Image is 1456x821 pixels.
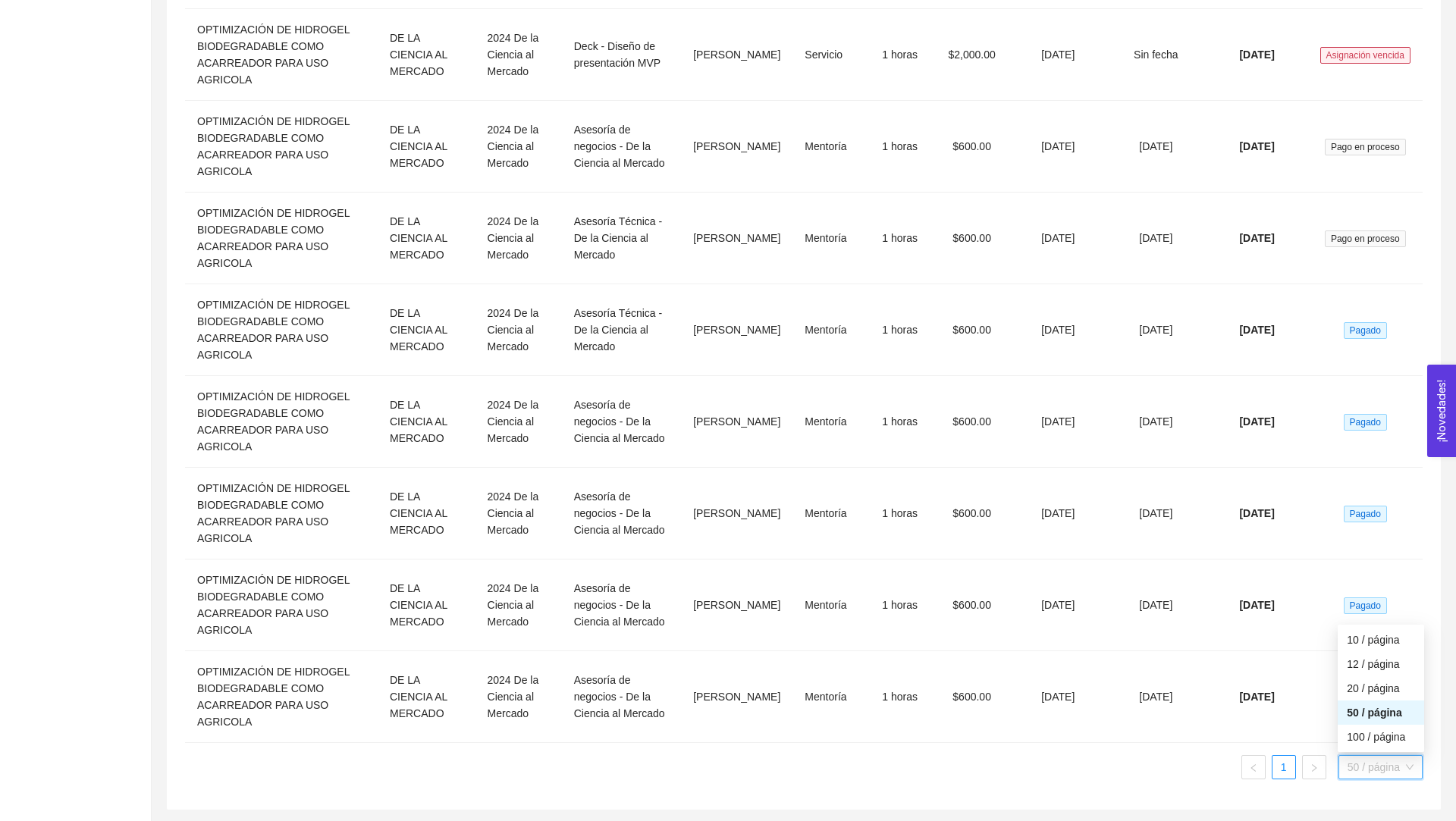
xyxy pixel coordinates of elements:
td: OPTIMIZACIÓN DE HIDROGEL BIODEGRADABLE COMO ACARREADOR PARA USO AGRICOLA [185,284,378,376]
td: 2024 De la Ciencia al Mercado [475,559,562,651]
button: Open Feedback Widget [1427,365,1456,457]
td: $600.00 [934,101,1011,193]
td: DE LA CIENCIA AL MERCADO [378,193,475,284]
td: [PERSON_NAME] [681,193,792,284]
td: [DATE] [1011,284,1106,376]
td: 2024 De la Ciencia al Mercado [475,468,562,559]
div: 12 / página [1338,652,1424,676]
td: [PERSON_NAME] [681,651,792,743]
td: 1 horas [867,193,934,284]
span: Pagado [1344,597,1387,614]
div: 50 / página [1338,700,1424,725]
td: [PERSON_NAME] [681,101,792,193]
td: Asesoría de negocios - De la Ciencia al Mercado [562,651,681,743]
td: 1 horas [867,9,934,101]
td: Asesoría Técnica - De la Ciencia al Mercado [562,284,681,376]
td: [DATE] [1011,193,1106,284]
td: 1 horas [867,284,934,376]
div: 20 / página [1347,680,1415,697]
div: 100 / página [1338,725,1424,749]
li: Página siguiente [1302,755,1326,779]
span: [DATE] [1239,140,1274,152]
td: 1 horas [867,376,934,468]
td: $600.00 [934,193,1011,284]
td: Asesoría de negocios - De la Ciencia al Mercado [562,468,681,559]
td: $600.00 [934,284,1011,376]
span: left [1249,763,1258,772]
td: 1 horas [867,101,934,193]
td: OPTIMIZACIÓN DE HIDROGEL BIODEGRADABLE COMO ACARREADOR PARA USO AGRICOLA [185,376,378,468]
span: 50 / página [1348,756,1414,779]
span: [DATE] [1239,691,1274,703]
td: Mentoría [792,559,866,651]
td: Mentoría [792,193,866,284]
td: 2024 De la Ciencia al Mercado [475,193,562,284]
td: [PERSON_NAME] [681,376,792,468]
td: OPTIMIZACIÓN DE HIDROGEL BIODEGRADABLE COMO ACARREADOR PARA USO AGRICOLA [185,101,378,193]
td: Deck - Diseño de presentación MVP [562,9,681,101]
button: left [1241,755,1266,779]
td: [DATE] [1106,193,1207,284]
div: 12 / página [1347,656,1415,672]
td: [DATE] [1106,651,1207,743]
td: [DATE] [1011,376,1106,468]
td: 2024 De la Ciencia al Mercado [475,101,562,193]
td: Asesoría de negocios - De la Ciencia al Mercado [562,101,681,193]
td: $600.00 [934,559,1011,651]
td: DE LA CIENCIA AL MERCADO [378,284,475,376]
td: [DATE] [1011,559,1106,651]
td: DE LA CIENCIA AL MERCADO [378,376,475,468]
td: Mentoría [792,651,866,743]
td: [PERSON_NAME] [681,468,792,559]
td: [DATE] [1106,559,1207,651]
td: [DATE] [1011,9,1106,101]
td: DE LA CIENCIA AL MERCADO [378,9,475,101]
td: $600.00 [934,651,1011,743]
td: Asesoría de negocios - De la Ciencia al Mercado [562,376,681,468]
button: right [1302,755,1326,779]
td: OPTIMIZACIÓN DE HIDROGEL BIODEGRADABLE COMO ACARREADOR PARA USO AGRICOLA [185,468,378,559]
span: Asignación vencida [1320,47,1410,64]
td: 1 horas [867,651,934,743]
span: Pagado [1344,322,1387,339]
td: OPTIMIZACIÓN DE HIDROGEL BIODEGRADABLE COMO ACARREADOR PARA USO AGRICOLA [185,193,378,284]
td: OPTIMIZACIÓN DE HIDROGEL BIODEGRADABLE COMO ACARREADOR PARA USO AGRICOLA [185,651,378,743]
span: Pago en proceso [1325,230,1406,247]
td: $2,000.00 [934,9,1011,101]
span: Pagado [1344,506,1387,522]
span: [DATE] [1239,507,1274,519]
td: DE LA CIENCIA AL MERCADO [378,651,475,743]
td: 2024 De la Ciencia al Mercado [475,9,562,101]
td: OPTIMIZACIÓN DE HIDROGEL BIODEGRADABLE COMO ACARREADOR PARA USO AGRICOLA [185,559,378,651]
td: [PERSON_NAME] [681,9,792,101]
td: [PERSON_NAME] [681,559,792,651]
span: Pagado [1344,414,1387,431]
span: [DATE] [1239,49,1274,61]
li: 1 [1272,755,1296,779]
div: 10 / página [1338,628,1424,652]
td: OPTIMIZACIÓN DE HIDROGEL BIODEGRADABLE COMO ACARREADOR PARA USO AGRICOLA [185,9,378,101]
td: [DATE] [1011,101,1106,193]
td: [DATE] [1106,468,1207,559]
li: Página anterior [1241,755,1266,779]
td: DE LA CIENCIA AL MERCADO [378,559,475,651]
a: 1 [1272,756,1295,779]
div: 20 / página [1338,676,1424,700]
div: 50 / página [1347,704,1415,721]
span: [DATE] [1239,324,1274,336]
td: DE LA CIENCIA AL MERCADO [378,468,475,559]
div: tamaño de página [1338,755,1423,779]
div: 100 / página [1347,729,1415,745]
td: 1 horas [867,468,934,559]
td: [DATE] [1106,376,1207,468]
span: [DATE] [1239,599,1274,611]
td: Mentoría [792,468,866,559]
td: Mentoría [792,101,866,193]
td: [DATE] [1106,284,1207,376]
td: [DATE] [1011,651,1106,743]
td: DE LA CIENCIA AL MERCADO [378,101,475,193]
span: [DATE] [1239,415,1274,428]
td: [PERSON_NAME] [681,284,792,376]
div: 10 / página [1347,631,1415,648]
td: Mentoría [792,376,866,468]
